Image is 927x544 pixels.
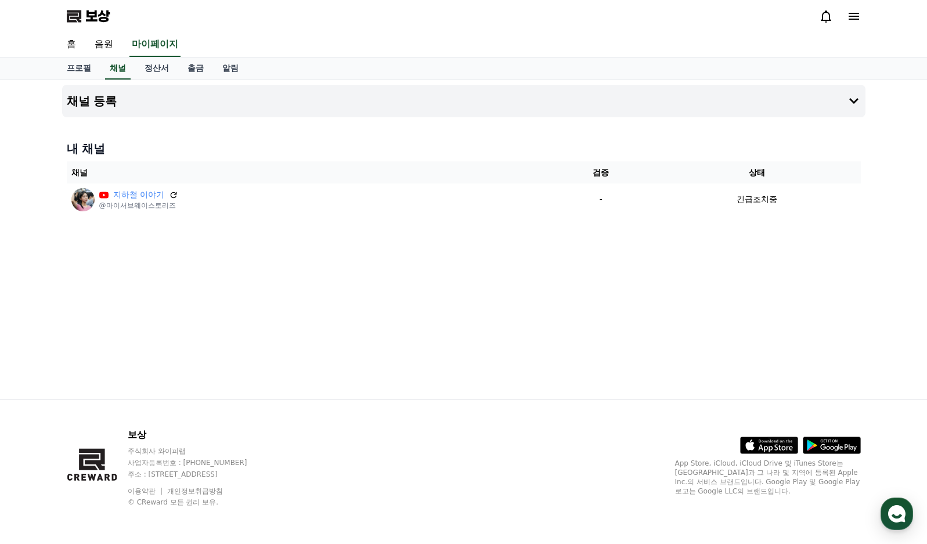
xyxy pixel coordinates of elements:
font: 정산서 [145,63,169,73]
font: 주식회사 와이피랩 [128,447,186,455]
font: App Store, iCloud, iCloud Drive 및 iTunes Store는 [GEOGRAPHIC_DATA]과 그 나라 및 지역에 등록된 Apple Inc.의 서비스... [675,459,860,495]
font: 채널 [110,63,126,73]
font: 주소 : [STREET_ADDRESS] [128,470,218,478]
font: 상태 [749,168,765,177]
font: 이용약관 [128,487,156,495]
a: 알림 [213,57,248,80]
a: 이용약관 [128,487,164,495]
font: 보상 [85,8,110,24]
font: © CReward 모든 권리 보유. [128,498,218,506]
font: @마이서브웨이스토리즈 [99,201,176,210]
font: - [600,194,603,204]
font: 검증 [593,168,609,177]
font: 마이페이지 [132,38,178,49]
a: 마이페이지 [129,33,181,57]
a: 개인정보취급방침 [167,487,223,495]
a: 출금 [178,57,213,80]
a: 채널 [105,57,131,80]
font: 홈 [67,38,76,49]
font: 알림 [222,63,239,73]
a: 음원 [85,33,122,57]
a: 프로필 [57,57,100,80]
font: 긴급조치중 [737,194,777,204]
font: 채널 등록 [67,94,117,108]
font: 지하철 이야기 [113,190,164,199]
font: 내 채널 [67,142,106,156]
font: 채널 [71,168,88,177]
button: 채널 등록 [62,85,865,117]
font: 프로필 [67,63,91,73]
font: 출금 [187,63,204,73]
font: 사업자등록번호 : [PHONE_NUMBER] [128,459,247,467]
font: 보상 [128,429,146,440]
a: 지하철 이야기 [113,189,164,201]
a: 홈 [57,33,85,57]
a: 보상 [67,7,110,26]
img: 지하철 이야기 [71,188,95,211]
a: 정산서 [135,57,178,80]
font: 음원 [95,38,113,49]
